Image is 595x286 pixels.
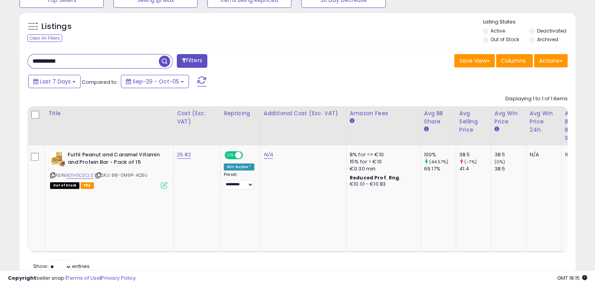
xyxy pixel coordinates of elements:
[41,21,72,32] h5: Listings
[505,95,568,103] div: Displaying 1 to 1 of 1 items
[483,18,575,26] p: Listing States:
[82,78,118,86] span: Compared to:
[33,262,90,270] span: Show: entries
[424,126,429,133] small: Avg BB Share.
[177,151,191,159] a: 25.82
[424,165,456,172] div: 69.17%
[224,109,257,118] div: Repricing
[350,174,401,181] b: Reduced Prof. Rng.
[133,78,179,85] span: Sep-29 - Oct-05
[424,109,453,126] div: Avg BB Share
[50,151,66,167] img: 51r3+MYTptL._SL40_.jpg
[494,151,526,158] div: 38.5
[225,152,235,159] span: ON
[68,151,163,168] b: Fulfil Peanut and Caramel Vitamin and Protein Bar - Pack of 15
[8,274,36,282] strong: Copyright
[95,172,147,178] span: | SKU: 88-0M9P-AQ5U
[350,165,415,172] div: €0.30 min
[28,75,81,88] button: Last 7 Days
[50,151,167,188] div: ASIN:
[494,165,526,172] div: 38.5
[81,182,94,189] span: FBA
[459,151,491,158] div: 38.5
[494,159,505,165] small: (0%)
[48,109,170,118] div: Title
[177,109,217,126] div: Cost (Exc. VAT)
[40,78,71,85] span: Last 7 Days
[177,54,207,68] button: Filters
[496,54,533,67] button: Columns
[350,181,415,188] div: €10.01 - €10.83
[429,159,448,165] small: (44.57%)
[264,109,343,118] div: Additional Cost (Exc. VAT)
[224,163,254,170] div: Win BuyBox *
[350,109,417,118] div: Amazon Fees
[557,274,587,282] span: 2025-10-13 18:15 GMT
[224,172,254,190] div: Preset:
[534,54,568,67] button: Actions
[464,159,477,165] small: (-7%)
[27,34,62,42] div: Clear All Filters
[530,151,555,158] div: N/A
[350,151,415,158] div: 8% for <= €10
[537,27,566,34] label: Deactivated
[494,126,499,133] small: Avg Win Price.
[350,158,415,165] div: 15% for > €10
[242,152,254,159] span: OFF
[264,151,273,159] a: N/A
[530,109,558,134] div: Avg Win Price 24h.
[459,109,488,134] div: Avg Selling Price
[101,274,136,282] a: Privacy Policy
[565,151,591,158] div: 100.00%
[537,36,558,43] label: Archived
[121,75,189,88] button: Sep-29 - Oct-05
[424,151,456,158] div: 100%
[8,275,136,282] div: seller snap | |
[491,36,519,43] label: Out of Stock
[67,274,100,282] a: Terms of Use
[459,165,491,172] div: 41.4
[501,57,526,65] span: Columns
[454,54,495,67] button: Save View
[565,109,593,142] div: Avg. Business Buybox Share
[350,118,354,125] small: Amazon Fees.
[494,109,523,126] div: Avg Win Price
[50,182,79,189] span: All listings that are currently out of stock and unavailable for purchase on Amazon
[66,172,93,179] a: B01H3O2CL0
[491,27,505,34] label: Active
